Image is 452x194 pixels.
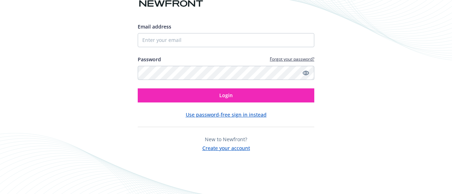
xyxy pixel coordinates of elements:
input: Enter your email [138,33,314,47]
span: Login [219,92,233,99]
a: Show password [302,69,310,77]
span: Email address [138,23,171,30]
input: Enter your password [138,66,314,80]
a: Forgot your password? [270,56,314,62]
span: New to Newfront? [205,136,247,143]
button: Login [138,88,314,102]
button: Use password-free sign in instead [186,111,267,118]
button: Create your account [202,143,250,152]
label: Password [138,56,161,63]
